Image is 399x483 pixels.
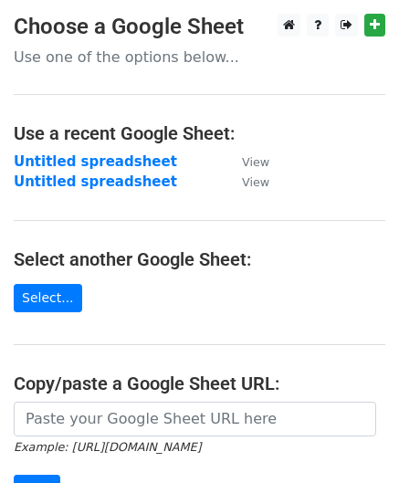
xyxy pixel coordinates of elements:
h4: Use a recent Google Sheet: [14,122,385,144]
h3: Choose a Google Sheet [14,14,385,40]
a: Untitled spreadsheet [14,153,177,170]
small: View [242,155,269,169]
h4: Copy/paste a Google Sheet URL: [14,373,385,394]
h4: Select another Google Sheet: [14,248,385,270]
a: View [224,173,269,190]
small: Example: [URL][DOMAIN_NAME] [14,440,201,454]
p: Use one of the options below... [14,47,385,67]
small: View [242,175,269,189]
a: Untitled spreadsheet [14,173,177,190]
a: View [224,153,269,170]
a: Select... [14,284,82,312]
input: Paste your Google Sheet URL here [14,402,376,436]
